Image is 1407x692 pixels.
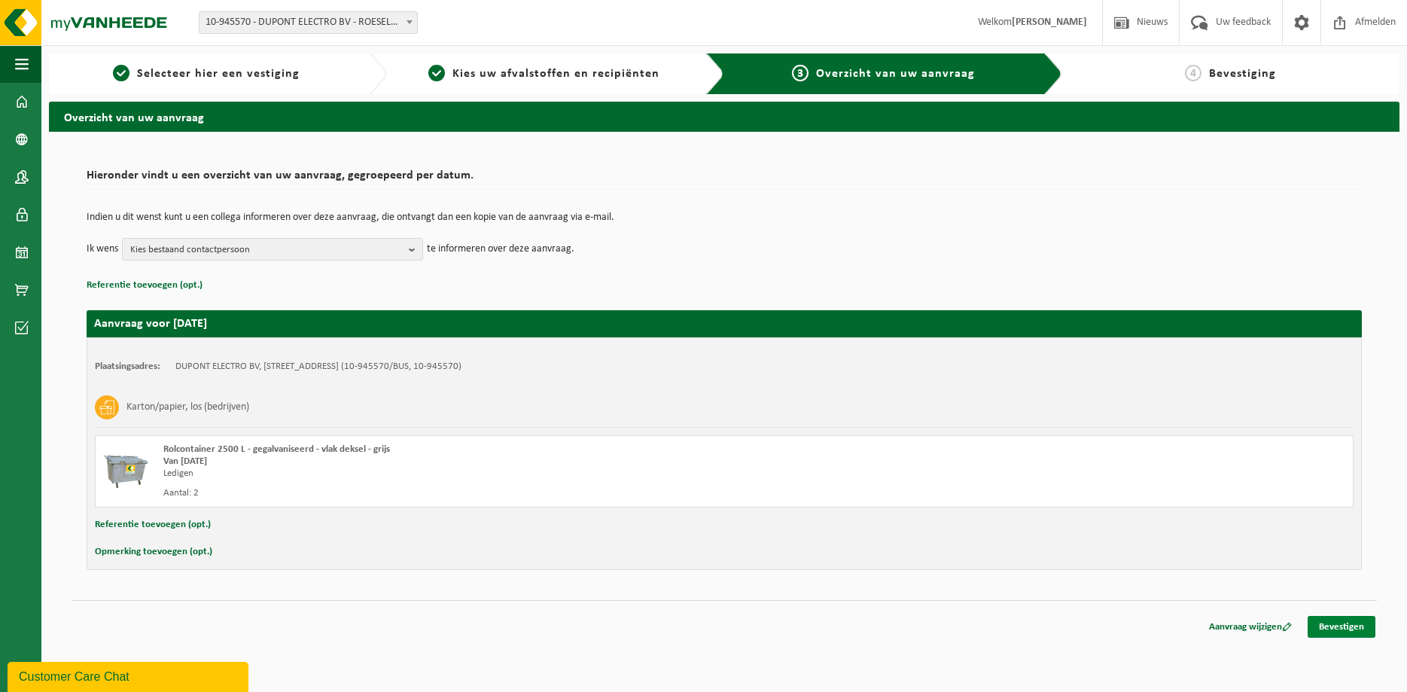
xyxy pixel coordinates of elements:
[394,65,695,83] a: 2Kies uw afvalstoffen en recipiënten
[130,239,403,261] span: Kies bestaand contactpersoon
[1012,17,1087,28] strong: [PERSON_NAME]
[49,102,1399,131] h2: Overzicht van uw aanvraag
[87,169,1362,190] h2: Hieronder vindt u een overzicht van uw aanvraag, gegroepeerd per datum.
[8,659,251,692] iframe: chat widget
[94,318,207,330] strong: Aanvraag voor [DATE]
[428,65,445,81] span: 2
[137,68,300,80] span: Selecteer hier een vestiging
[95,361,160,371] strong: Plaatsingsadres:
[175,361,461,373] td: DUPONT ELECTRO BV, [STREET_ADDRESS] (10-945570/BUS, 10-945570)
[163,487,784,499] div: Aantal: 2
[199,12,417,33] span: 10-945570 - DUPONT ELECTRO BV - ROESELARE
[427,238,574,261] p: te informeren over deze aanvraag.
[113,65,129,81] span: 1
[163,468,784,480] div: Ledigen
[87,276,203,295] button: Referentie toevoegen (opt.)
[56,65,357,83] a: 1Selecteer hier een vestiging
[126,395,249,419] h3: Karton/papier, los (bedrijven)
[122,238,423,261] button: Kies bestaand contactpersoon
[163,444,390,454] span: Rolcontainer 2500 L - gegalvaniseerd - vlak deksel - grijs
[87,238,118,261] p: Ik wens
[199,11,418,34] span: 10-945570 - DUPONT ELECTRO BV - ROESELARE
[163,456,207,466] strong: Van [DATE]
[1209,68,1276,80] span: Bevestiging
[1185,65,1201,81] span: 4
[792,65,809,81] span: 3
[1198,616,1303,638] a: Aanvraag wijzigen
[95,542,212,562] button: Opmerking toevoegen (opt.)
[816,68,975,80] span: Overzicht van uw aanvraag
[1308,616,1375,638] a: Bevestigen
[452,68,659,80] span: Kies uw afvalstoffen en recipiënten
[95,515,211,535] button: Referentie toevoegen (opt.)
[103,444,148,489] img: WB-2500-GAL-GY-01.png
[87,212,1362,223] p: Indien u dit wenst kunt u een collega informeren over deze aanvraag, die ontvangt dan een kopie v...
